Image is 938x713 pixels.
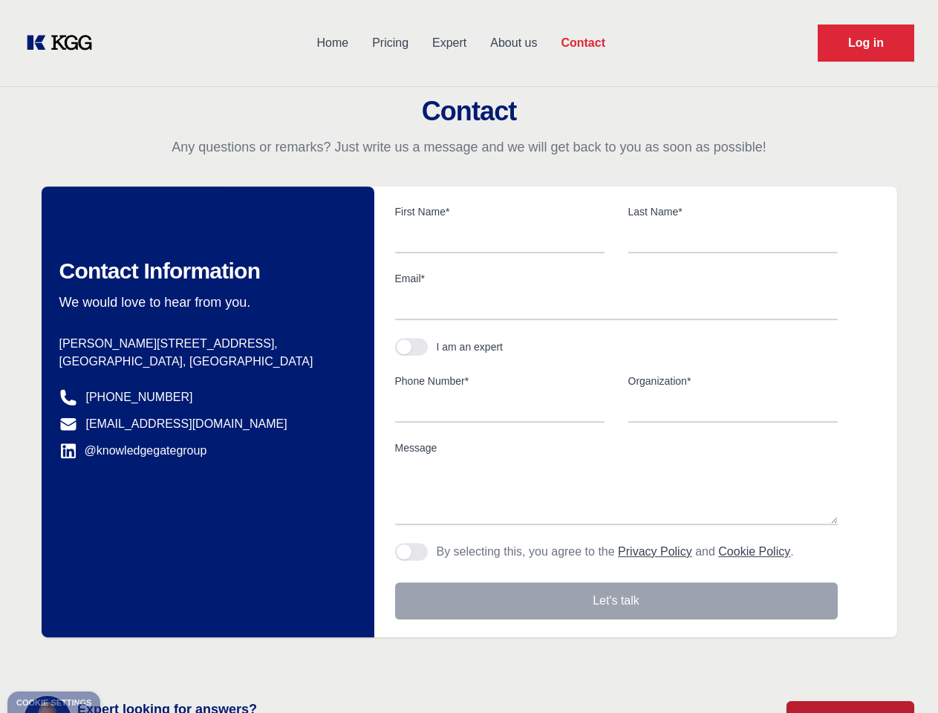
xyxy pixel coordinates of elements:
a: Expert [420,24,478,62]
label: Phone Number* [395,374,605,388]
a: [EMAIL_ADDRESS][DOMAIN_NAME] [86,415,287,433]
button: Let's talk [395,582,838,619]
a: @knowledgegategroup [59,442,207,460]
a: Cookie Policy [718,545,790,558]
a: Home [304,24,360,62]
label: Message [395,440,838,455]
p: [PERSON_NAME][STREET_ADDRESS], [59,335,351,353]
h2: Contact Information [59,258,351,284]
p: We would love to hear from you. [59,293,351,311]
label: Organization* [628,374,838,388]
a: Contact [549,24,617,62]
h2: Contact [18,97,920,126]
p: By selecting this, you agree to the and . [437,543,794,561]
p: Any questions or remarks? Just write us a message and we will get back to you as soon as possible! [18,138,920,156]
a: [PHONE_NUMBER] [86,388,193,406]
label: Email* [395,271,838,286]
a: Privacy Policy [618,545,692,558]
iframe: Chat Widget [864,642,938,713]
label: Last Name* [628,204,838,219]
a: Request Demo [818,25,914,62]
div: I am an expert [437,339,504,354]
p: [GEOGRAPHIC_DATA], [GEOGRAPHIC_DATA] [59,353,351,371]
label: First Name* [395,204,605,219]
a: Pricing [360,24,420,62]
a: KOL Knowledge Platform: Talk to Key External Experts (KEE) [24,31,104,55]
div: Cookie settings [16,699,91,707]
a: About us [478,24,549,62]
